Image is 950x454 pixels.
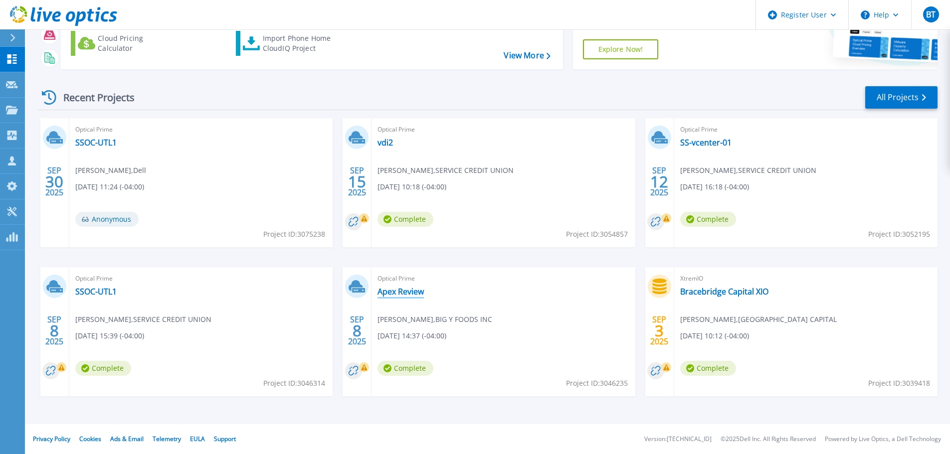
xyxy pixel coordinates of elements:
span: [DATE] 10:18 (-04:00) [378,181,446,192]
a: Cookies [79,435,101,443]
a: Ads & Email [110,435,144,443]
span: [PERSON_NAME] , BIG Y FOODS INC [378,314,492,325]
span: [DATE] 11:24 (-04:00) [75,181,144,192]
div: Import Phone Home CloudIQ Project [263,33,341,53]
span: Anonymous [75,212,139,227]
a: Explore Now! [583,39,659,59]
a: Cloud Pricing Calculator [71,31,182,56]
a: EULA [190,435,205,443]
span: 8 [353,326,362,335]
span: [DATE] 15:39 (-04:00) [75,330,144,341]
div: SEP 2025 [650,312,669,349]
div: Recent Projects [38,85,148,110]
span: [PERSON_NAME] , SERVICE CREDIT UNION [75,314,211,325]
a: SSOC-UTL1 [75,287,117,297]
span: Project ID: 3052195 [868,229,930,240]
a: View More [504,51,550,60]
span: 3 [655,326,664,335]
span: [DATE] 14:37 (-04:00) [378,330,446,341]
span: [DATE] 16:18 (-04:00) [680,181,749,192]
li: © 2025 Dell Inc. All Rights Reserved [721,436,816,443]
a: Apex Review [378,287,424,297]
span: Complete [680,212,736,227]
span: BT [926,10,936,18]
a: SSOC-UTL1 [75,138,117,148]
span: Complete [680,361,736,376]
a: SS-vcenter-01 [680,138,732,148]
span: Optical Prime [378,273,629,284]
a: Telemetry [153,435,181,443]
span: Project ID: 3075238 [263,229,325,240]
a: All Projects [865,86,938,109]
div: SEP 2025 [348,312,367,349]
span: Project ID: 3054857 [566,229,628,240]
span: 8 [50,326,59,335]
a: Support [214,435,236,443]
span: XtremIO [680,273,932,284]
span: Optical Prime [75,273,327,284]
li: Powered by Live Optics, a Dell Technology [825,436,941,443]
span: [PERSON_NAME] , Dell [75,165,146,176]
span: Optical Prime [75,124,327,135]
li: Version: [TECHNICAL_ID] [644,436,712,443]
div: Cloud Pricing Calculator [98,33,178,53]
span: Complete [75,361,131,376]
span: Complete [378,212,433,227]
span: Optical Prime [680,124,932,135]
span: 12 [650,177,668,186]
div: SEP 2025 [348,163,367,200]
span: 15 [348,177,366,186]
div: SEP 2025 [650,163,669,200]
a: vdi2 [378,138,393,148]
span: Project ID: 3046235 [566,378,628,389]
span: Optical Prime [378,124,629,135]
a: Bracebridge Capital XIO [680,287,768,297]
span: [PERSON_NAME] , [GEOGRAPHIC_DATA] CAPITAL [680,314,837,325]
span: Project ID: 3039418 [868,378,930,389]
span: [DATE] 10:12 (-04:00) [680,330,749,341]
span: 30 [45,177,63,186]
div: SEP 2025 [45,163,64,200]
span: [PERSON_NAME] , SERVICE CREDIT UNION [378,165,514,176]
span: Project ID: 3046314 [263,378,325,389]
a: Privacy Policy [33,435,70,443]
span: [PERSON_NAME] , SERVICE CREDIT UNION [680,165,816,176]
div: SEP 2025 [45,312,64,349]
span: Complete [378,361,433,376]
